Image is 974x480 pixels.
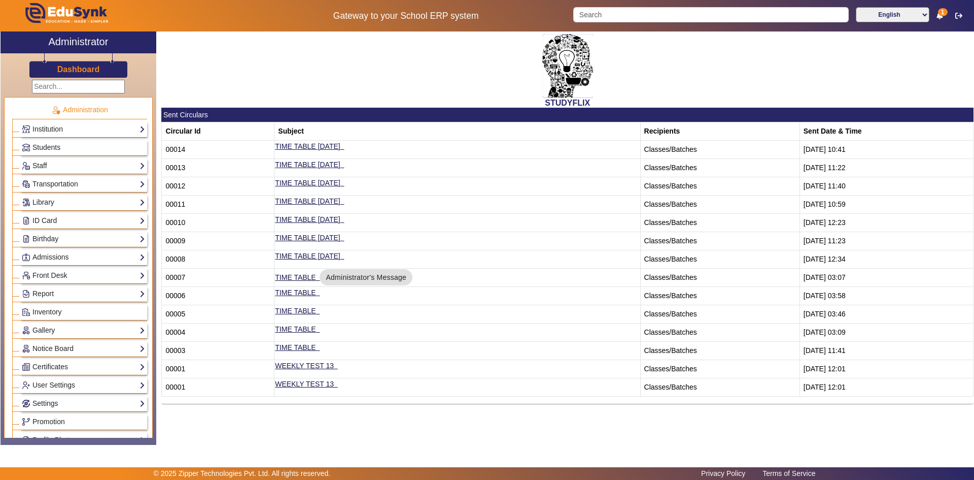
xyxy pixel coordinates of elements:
[154,468,331,479] p: © 2025 Zipper Technologies Pvt. Ltd. All rights reserved.
[162,269,274,287] td: 00007
[799,324,973,342] td: [DATE] 03:09
[162,141,274,159] td: 00014
[640,122,799,141] th: Recipients
[162,122,274,141] th: Circular Id
[32,418,65,426] span: Promotion
[275,362,334,370] a: WEEKLY TEST 13
[57,65,100,74] h3: Dashboard
[757,467,820,480] a: Terms of Service
[799,177,973,196] td: [DATE] 11:40
[162,196,274,214] td: 00011
[162,378,274,397] td: 00001
[542,34,593,98] img: 2da83ddf-6089-4dce-a9e2-416746467bdd
[799,159,973,177] td: [DATE] 11:22
[162,250,274,269] td: 00008
[162,287,274,305] td: 00006
[640,177,799,196] td: Classes/Batches
[640,214,799,232] td: Classes/Batches
[32,80,125,93] input: Search...
[696,467,750,480] a: Privacy Policy
[162,232,274,250] td: 00009
[799,269,973,287] td: [DATE] 03:07
[22,306,145,318] a: Inventory
[275,234,340,242] a: TIME TABLE [DATE]
[51,106,60,115] img: Administration.png
[275,325,316,333] a: TIME TABLE
[640,287,799,305] td: Classes/Batches
[162,324,274,342] td: 00004
[640,232,799,250] td: Classes/Batches
[162,342,274,360] td: 00003
[162,177,274,196] td: 00012
[275,380,334,388] a: WEEKLY TEST 13
[22,416,145,428] a: Promotion
[799,214,973,232] td: [DATE] 12:23
[799,360,973,378] td: [DATE] 12:01
[640,269,799,287] td: Classes/Batches
[162,360,274,378] td: 00001
[49,36,109,48] h2: Administrator
[161,108,973,122] mat-card-header: Sent Circulars
[799,287,973,305] td: [DATE] 03:58
[275,197,340,205] a: TIME TABLE [DATE]
[640,250,799,269] td: Classes/Batches
[57,64,100,75] a: Dashboard
[640,360,799,378] td: Classes/Batches
[640,305,799,324] td: Classes/Batches
[249,11,563,21] h5: Gateway to your School ERP system
[22,144,30,151] img: Students.png
[799,250,973,269] td: [DATE] 12:34
[799,342,973,360] td: [DATE] 11:41
[799,141,973,159] td: [DATE] 10:41
[275,343,316,351] a: TIME TABLE
[275,273,316,281] a: TIME TABLE
[22,142,145,153] a: Students
[640,141,799,159] td: Classes/Batches
[938,8,948,16] span: 1
[799,378,973,397] td: [DATE] 12:01
[640,324,799,342] td: Classes/Batches
[275,215,340,223] a: TIME TABLE [DATE]
[275,142,340,150] a: TIME TABLE [DATE]
[573,7,848,22] input: Search
[161,98,973,108] h2: STUDYFLIX
[799,196,973,214] td: [DATE] 10:59
[640,196,799,214] td: Classes/Batches
[799,232,973,250] td: [DATE] 11:23
[162,159,274,177] td: 00013
[799,122,973,141] th: Sent Date & Time
[326,272,406,282] span: Administrator's Message
[32,308,62,316] span: Inventory
[275,307,316,315] a: TIME TABLE
[640,342,799,360] td: Classes/Batches
[640,159,799,177] td: Classes/Batches
[32,143,60,151] span: Students
[640,378,799,397] td: Classes/Batches
[22,418,30,426] img: Branchoperations.png
[1,31,156,53] a: Administrator
[799,305,973,324] td: [DATE] 03:46
[275,252,340,260] a: TIME TABLE [DATE]
[275,289,316,297] a: TIME TABLE
[22,308,30,316] img: Inventory.png
[275,161,340,169] a: TIME TABLE [DATE]
[274,122,640,141] th: Subject
[162,305,274,324] td: 00005
[275,179,340,187] a: TIME TABLE [DATE]
[12,105,147,115] p: Administration
[162,214,274,232] td: 00010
